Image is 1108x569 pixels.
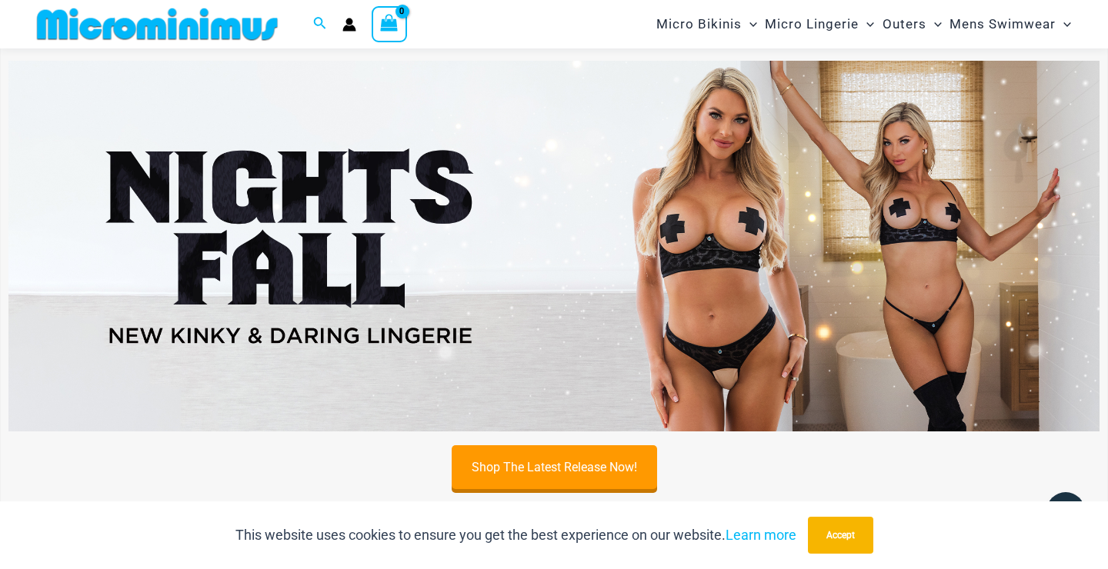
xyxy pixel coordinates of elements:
a: OutersMenu ToggleMenu Toggle [879,5,946,44]
span: Menu Toggle [926,5,942,44]
span: Micro Bikinis [656,5,742,44]
p: This website uses cookies to ensure you get the best experience on our website. [235,524,796,547]
img: Night's Fall Silver Leopard Pack [8,61,1100,431]
a: Learn more [726,527,796,543]
a: View Shopping Cart, empty [372,6,407,42]
a: Micro BikinisMenu ToggleMenu Toggle [652,5,761,44]
span: Outers [883,5,926,44]
a: Account icon link [342,18,356,32]
img: MM SHOP LOGO FLAT [31,7,284,42]
span: Micro Lingerie [765,5,859,44]
span: Menu Toggle [1056,5,1071,44]
a: Micro LingerieMenu ToggleMenu Toggle [761,5,878,44]
span: Menu Toggle [742,5,757,44]
button: Accept [808,517,873,554]
a: Shop The Latest Release Now! [452,445,657,489]
a: Mens SwimwearMenu ToggleMenu Toggle [946,5,1075,44]
span: Menu Toggle [859,5,874,44]
nav: Site Navigation [650,2,1077,46]
a: Search icon link [313,15,327,34]
span: Mens Swimwear [949,5,1056,44]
